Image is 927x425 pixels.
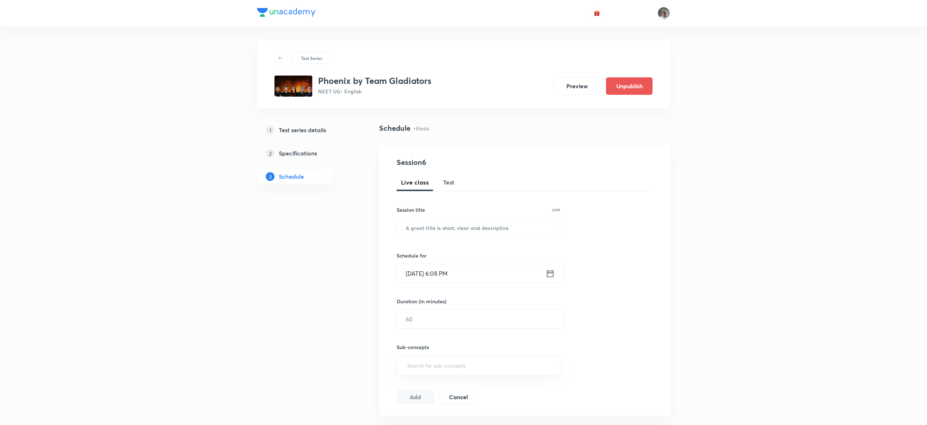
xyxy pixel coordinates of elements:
[591,7,603,19] button: avatar
[279,149,317,158] h5: Specifications
[397,343,560,351] h6: Sub-concepts
[406,359,551,372] input: Search for sub-concepts
[279,126,326,134] h5: Test series details
[379,123,410,134] h4: Schedule
[257,8,316,19] a: Company Logo
[397,252,560,259] h6: Schedule for
[318,88,432,95] p: NEET UG • English
[413,125,429,132] p: • 5 tests
[552,208,560,212] p: 0/99
[274,76,312,97] img: 2fac6579b6044dbab2792bd9538eda27.png
[606,77,653,95] button: Unpublish
[279,172,304,181] h5: Schedule
[266,149,274,158] p: 2
[301,55,322,61] p: Test Series
[397,157,529,168] h4: Session 6
[556,365,557,366] button: Open
[594,10,600,16] img: avatar
[318,76,432,86] h3: Phoenix by Team Gladiators
[397,206,425,214] h6: Session title
[397,218,560,237] input: A great title is short, clear and descriptive
[257,146,356,161] a: 2Specifications
[397,390,434,404] button: Add
[257,8,316,17] img: Company Logo
[266,126,274,134] p: 1
[257,123,356,137] a: 1Test series details
[554,77,600,95] button: Preview
[401,178,429,187] span: Live class
[266,172,274,181] p: 3
[658,7,670,19] img: Vikram Mathur
[397,297,446,305] h6: Duration (in minutes)
[397,310,563,328] input: 60
[440,390,477,404] button: Cancel
[443,178,455,187] span: Test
